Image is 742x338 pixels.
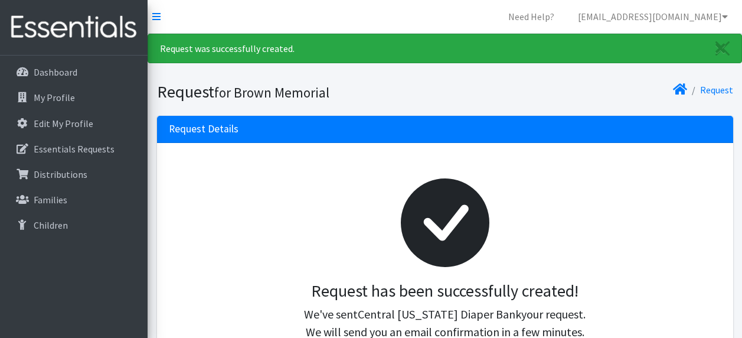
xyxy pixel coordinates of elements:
[5,213,143,237] a: Children
[34,219,68,231] p: Children
[34,92,75,103] p: My Profile
[34,143,115,155] p: Essentials Requests
[148,34,742,63] div: Request was successfully created.
[214,84,329,101] small: for Brown Memorial
[34,194,67,206] p: Families
[568,5,737,28] a: [EMAIL_ADDRESS][DOMAIN_NAME]
[157,82,441,102] h1: Request
[5,8,143,47] img: HumanEssentials
[34,118,93,129] p: Edit My Profile
[499,5,564,28] a: Need Help?
[178,281,712,301] h3: Request has been successfully created!
[358,307,521,321] span: Central [US_STATE] Diaper Bank
[34,66,77,78] p: Dashboard
[5,86,143,109] a: My Profile
[700,84,733,96] a: Request
[704,34,741,63] a: Close
[5,162,143,186] a: Distributions
[5,112,143,135] a: Edit My Profile
[5,137,143,161] a: Essentials Requests
[5,188,143,212] a: Families
[34,168,87,180] p: Distributions
[5,60,143,84] a: Dashboard
[169,123,238,135] h3: Request Details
